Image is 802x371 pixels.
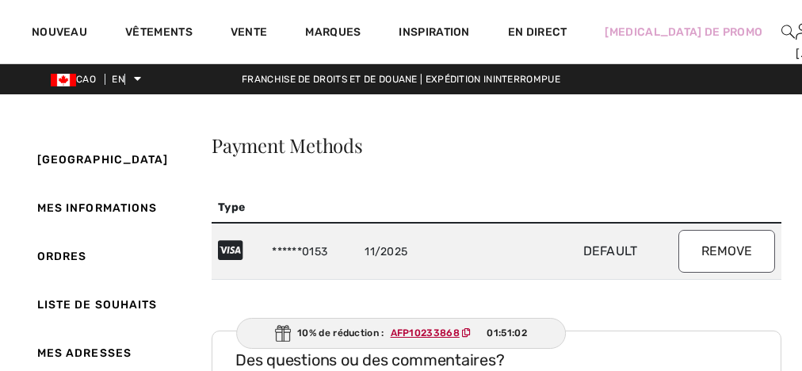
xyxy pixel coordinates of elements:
button: Remove [678,230,775,273]
a: En direct [508,24,567,40]
img: rechercher sur le site [781,22,795,41]
td: 11/2025 [358,223,433,280]
font: Liste de souhaits [37,298,158,312]
font: Des questions ou des commentaires? [235,350,505,369]
font: [GEOGRAPHIC_DATA] [37,153,169,166]
img: Gift.svg [275,325,291,342]
font: Inspiration [399,25,469,39]
font: Vêtements [125,25,193,39]
font: Marques [305,25,361,39]
a: Vente [231,25,268,42]
img: Dollar canadien [51,74,76,86]
a: Vêtements [125,25,193,42]
th: Type [212,193,265,223]
font: AFP10233868 [391,327,460,338]
font: Franchise de droits et de douane | Expédition ininterrompue [242,74,560,85]
font: Mes informations [37,201,158,215]
font: 10% de réduction : [297,327,384,338]
font: Mes adresses [37,346,132,360]
h3: Payment Methods [212,136,781,155]
font: Nouveau [32,25,87,39]
font: Vente [231,25,268,39]
span: Default [545,243,676,258]
font: EN [112,74,124,85]
a: Nouveau [32,25,87,42]
font: 01:51:02 [487,327,526,338]
font: [MEDICAL_DATA] de promo [605,25,762,39]
font: Ordres [37,250,87,263]
a: [MEDICAL_DATA] de promo [605,24,762,40]
font: CAO [76,74,96,85]
font: En direct [508,25,567,39]
a: Marques [305,25,361,42]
